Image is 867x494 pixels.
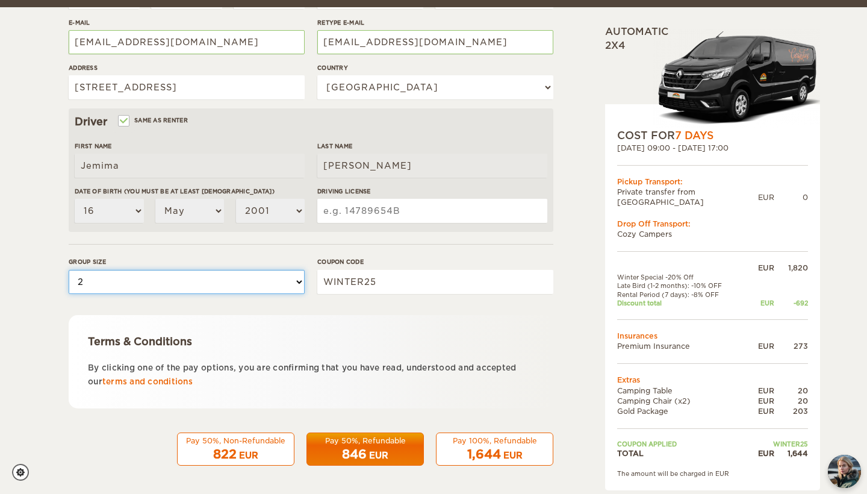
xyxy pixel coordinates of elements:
td: Insurances [617,331,808,341]
div: 273 [774,341,808,351]
div: EUR [369,449,388,461]
label: Last Name [317,142,547,151]
input: Same as renter [119,118,127,126]
div: [DATE] 09:00 - [DATE] 17:00 [617,143,808,153]
div: EUR [747,263,774,273]
div: EUR [747,448,774,458]
div: COST FOR [617,128,808,143]
div: Driver [75,114,547,129]
td: Extras [617,375,808,385]
td: Discount total [617,299,747,307]
div: 203 [774,406,808,416]
input: e.g. Street, City, Zip Code [69,75,305,99]
td: Camping Chair (x2) [617,396,747,406]
td: Rental Period (7 days): -8% OFF [617,290,747,299]
label: Country [317,63,553,72]
div: Pay 50%, Non-Refundable [185,436,287,446]
label: Driving License [317,187,547,196]
td: Coupon applied [617,440,747,448]
a: Cookie settings [12,464,37,481]
label: Date of birth (You must be at least [DEMOGRAPHIC_DATA]) [75,187,305,196]
button: Pay 50%, Refundable 846 EUR [306,433,424,466]
div: -692 [774,299,808,307]
button: Pay 50%, Non-Refundable 822 EUR [177,433,294,466]
td: Private transfer from [GEOGRAPHIC_DATA] [617,187,758,207]
label: Group size [69,257,305,266]
div: EUR [747,386,774,396]
td: Late Bird (1-2 months): -10% OFF [617,281,747,290]
div: EUR [747,406,774,416]
div: 1,644 [774,448,808,458]
td: Camping Table [617,386,747,396]
input: e.g. example@example.com [69,30,305,54]
label: E-mail [69,18,305,27]
div: Pickup Transport: [617,177,808,187]
td: Gold Package [617,406,747,416]
td: Cozy Campers [617,229,808,239]
span: 1,644 [467,447,501,461]
span: 822 [213,447,237,461]
input: e.g. 14789654B [317,199,547,223]
div: Pay 50%, Refundable [314,436,416,446]
div: 1,820 [774,263,808,273]
div: 0 [774,192,808,202]
label: Address [69,63,305,72]
td: TOTAL [617,448,747,458]
td: WINTER25 [747,440,808,448]
input: e.g. William [75,154,305,178]
div: Terms & Conditions [88,334,534,349]
label: First Name [75,142,305,151]
label: Same as renter [119,114,188,126]
div: Automatic 2x4 [605,25,820,128]
div: 20 [774,396,808,406]
button: chat-button [828,455,861,488]
td: Winter Special -20% Off [617,273,747,281]
div: EUR [747,299,774,307]
td: Premium Insurance [617,341,747,351]
img: Freyja at Cozy Campers [828,455,861,488]
button: Pay 100%, Refundable 1,644 EUR [436,433,553,466]
img: Langur-m-c-logo-2.png [653,29,820,128]
div: Pay 100%, Refundable [444,436,545,446]
span: 846 [342,447,367,461]
div: EUR [503,449,523,461]
input: e.g. example@example.com [317,30,553,54]
label: Retype E-mail [317,18,553,27]
p: By clicking one of the pay options, you are confirming that you have read, understood and accepte... [88,361,534,389]
input: e.g. Smith [317,154,547,178]
a: terms and conditions [102,377,193,386]
span: 7 Days [675,130,713,142]
div: EUR [747,396,774,406]
div: Drop Off Transport: [617,219,808,229]
div: EUR [747,341,774,351]
div: EUR [239,449,258,461]
div: 20 [774,386,808,396]
div: EUR [758,192,774,202]
div: The amount will be charged in EUR [617,469,808,478]
label: Coupon code [317,257,553,266]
